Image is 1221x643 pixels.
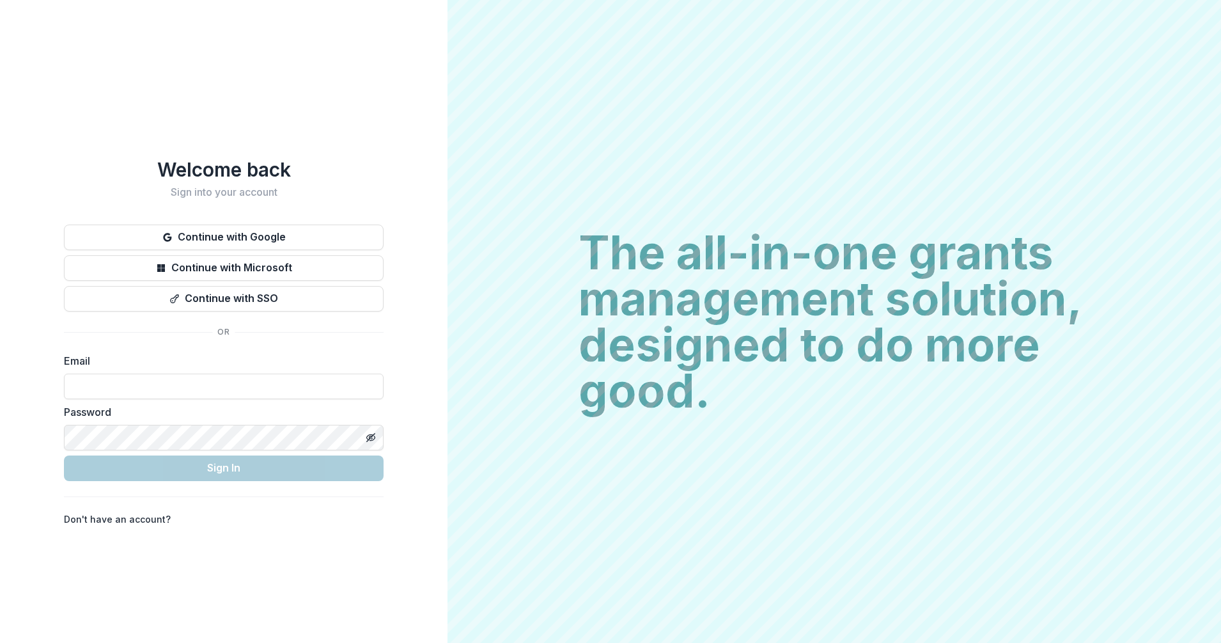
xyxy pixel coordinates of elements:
h2: Sign into your account [64,186,384,198]
button: Continue with SSO [64,286,384,312]
h1: Welcome back [64,158,384,181]
button: Continue with Google [64,225,384,250]
p: Don't have an account? [64,512,171,526]
label: Email [64,353,376,369]
button: Sign In [64,456,384,481]
label: Password [64,404,376,420]
button: Toggle password visibility [361,427,381,448]
button: Continue with Microsoft [64,255,384,281]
